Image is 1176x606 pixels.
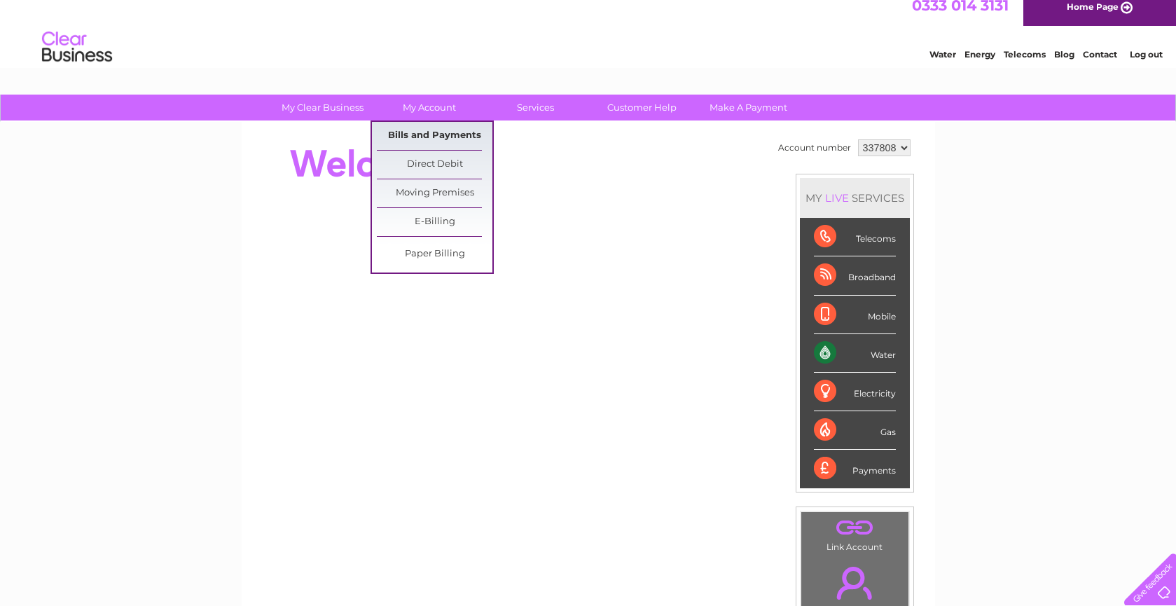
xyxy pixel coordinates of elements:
[377,208,492,236] a: E-Billing
[377,151,492,179] a: Direct Debit
[814,334,896,373] div: Water
[377,240,492,268] a: Paper Billing
[265,95,380,120] a: My Clear Business
[775,136,855,160] td: Account number
[814,450,896,488] div: Payments
[584,95,700,120] a: Customer Help
[41,36,113,79] img: logo.png
[1004,60,1046,70] a: Telecoms
[814,411,896,450] div: Gas
[258,8,920,68] div: Clear Business is a trading name of Verastar Limited (registered in [GEOGRAPHIC_DATA] No. 3667643...
[814,218,896,256] div: Telecoms
[822,191,852,205] div: LIVE
[814,256,896,295] div: Broadband
[805,516,905,540] a: .
[800,178,910,218] div: MY SERVICES
[1054,60,1074,70] a: Blog
[814,296,896,334] div: Mobile
[801,511,909,556] td: Link Account
[691,95,806,120] a: Make A Payment
[377,179,492,207] a: Moving Premises
[371,95,487,120] a: My Account
[1130,60,1163,70] a: Log out
[814,373,896,411] div: Electricity
[1083,60,1117,70] a: Contact
[929,60,956,70] a: Water
[964,60,995,70] a: Energy
[912,7,1009,25] a: 0333 014 3131
[377,122,492,150] a: Bills and Payments
[478,95,593,120] a: Services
